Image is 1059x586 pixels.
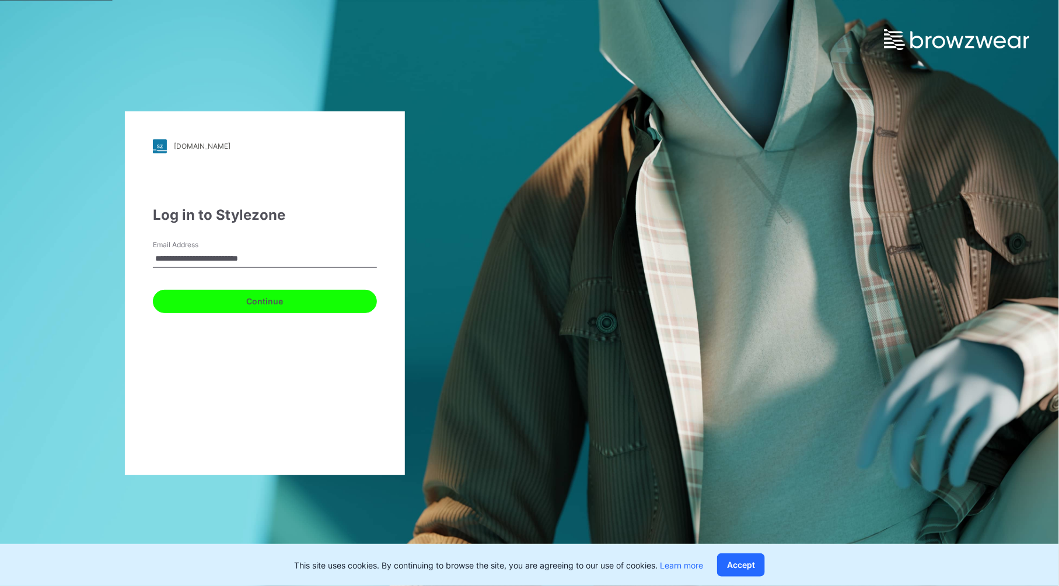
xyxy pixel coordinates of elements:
img: stylezone-logo.562084cfcfab977791bfbf7441f1a819.svg [153,139,167,153]
button: Continue [153,290,377,313]
button: Accept [717,553,765,577]
p: This site uses cookies. By continuing to browse the site, you are agreeing to our use of cookies. [294,559,703,571]
a: Learn more [660,560,703,570]
div: Log in to Stylezone [153,205,377,226]
img: browzwear-logo.e42bd6dac1945053ebaf764b6aa21510.svg [884,29,1030,50]
a: [DOMAIN_NAME] [153,139,377,153]
label: Email Address [153,240,235,250]
div: [DOMAIN_NAME] [174,142,230,150]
